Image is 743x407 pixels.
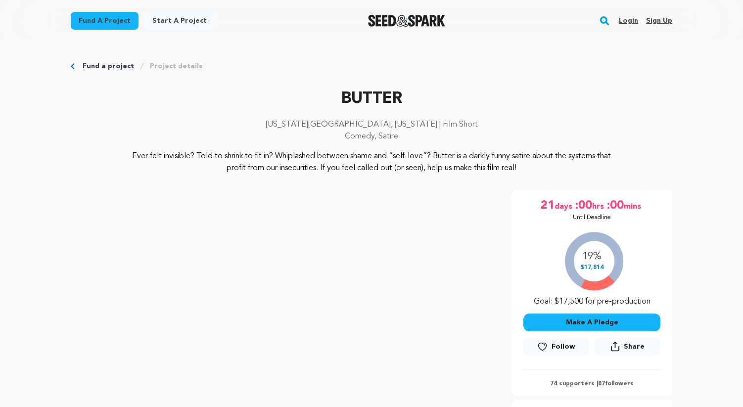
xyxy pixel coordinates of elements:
[541,198,555,214] span: 21
[574,198,592,214] span: :00
[71,119,672,131] p: [US_STATE][GEOGRAPHIC_DATA], [US_STATE] | Film Short
[71,87,672,111] p: BUTTER
[595,337,660,360] span: Share
[144,12,215,30] a: Start a project
[71,61,672,71] div: Breadcrumb
[131,150,612,174] p: Ever felt invisible? Told to shrink to fit in? Whiplashed between shame and “self-love”? Butter i...
[523,314,660,331] button: Make A Pledge
[619,13,638,29] a: Login
[368,15,446,27] a: Seed&Spark Homepage
[555,198,574,214] span: days
[606,198,624,214] span: :00
[552,342,575,352] span: Follow
[150,61,202,71] a: Project details
[646,13,672,29] a: Sign up
[71,131,672,142] p: Comedy, Satire
[523,380,660,388] p: 74 supporters | followers
[368,15,446,27] img: Seed&Spark Logo Dark Mode
[573,214,611,222] p: Until Deadline
[71,12,139,30] a: Fund a project
[624,198,643,214] span: mins
[598,381,605,387] span: 87
[83,61,134,71] a: Fund a project
[595,337,660,356] button: Share
[592,198,606,214] span: hrs
[624,342,645,352] span: Share
[523,338,589,356] a: Follow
